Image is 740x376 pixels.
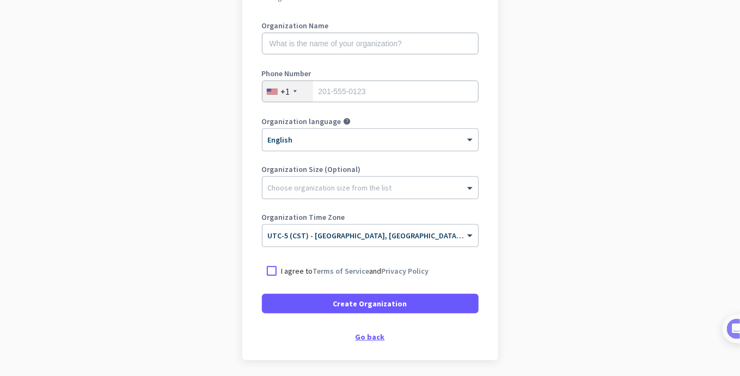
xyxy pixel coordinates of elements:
[344,118,351,125] i: help
[282,266,429,276] p: I agree to and
[262,294,479,313] button: Create Organization
[262,213,479,221] label: Organization Time Zone
[262,81,479,102] input: 201-555-0123
[262,33,479,54] input: What is the name of your organization?
[262,118,341,125] label: Organization language
[262,165,479,173] label: Organization Size (Optional)
[262,333,479,341] div: Go back
[262,70,479,77] label: Phone Number
[382,266,429,276] a: Privacy Policy
[333,298,407,309] span: Create Organization
[262,22,479,29] label: Organization Name
[313,266,370,276] a: Terms of Service
[281,86,290,97] div: +1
